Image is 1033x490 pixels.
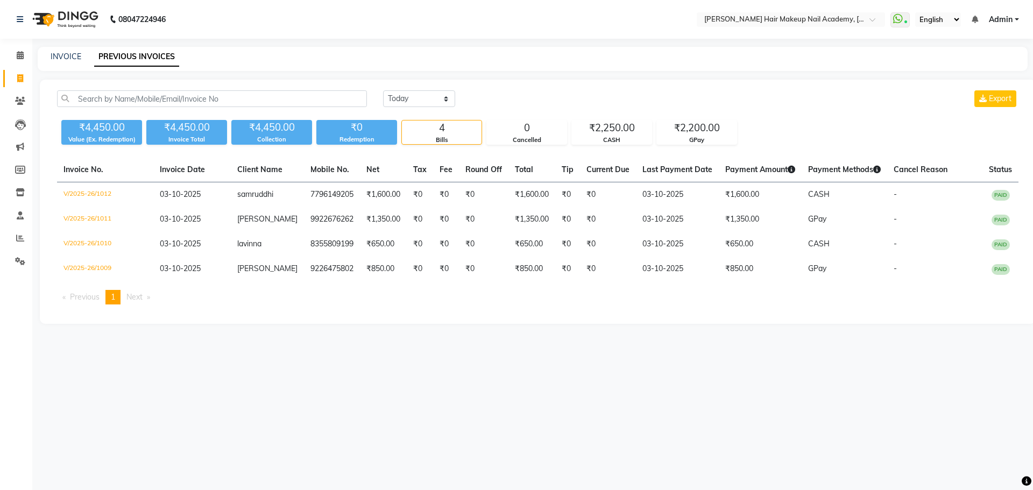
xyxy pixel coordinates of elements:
span: CASH [808,189,830,199]
td: ₹0 [580,232,636,257]
td: ₹650.00 [719,232,802,257]
td: ₹0 [555,182,580,208]
td: ₹0 [459,257,508,281]
div: Bills [402,136,482,145]
span: - [894,264,897,273]
div: 4 [402,120,482,136]
td: 03-10-2025 [636,232,719,257]
td: ₹0 [555,257,580,281]
td: V/2025-26/1012 [57,182,153,208]
td: ₹850.00 [360,257,407,281]
div: ₹0 [316,120,397,135]
span: 03-10-2025 [160,239,201,248]
span: Next [126,292,143,302]
span: Export [989,94,1011,103]
td: ₹0 [433,207,459,232]
td: ₹1,600.00 [719,182,802,208]
td: ₹1,350.00 [508,207,555,232]
td: ₹850.00 [508,257,555,281]
div: ₹4,450.00 [231,120,312,135]
div: Cancelled [487,136,567,145]
span: Payment Amount [725,165,795,174]
td: ₹0 [407,257,433,281]
span: Status [989,165,1012,174]
div: Value (Ex. Redemption) [61,135,142,144]
td: 7796149205 [304,182,360,208]
td: ₹650.00 [508,232,555,257]
span: 1 [111,292,115,302]
span: lavinna [237,239,261,248]
span: - [894,239,897,248]
span: Invoice No. [63,165,103,174]
div: GPay [657,136,737,145]
td: 03-10-2025 [636,257,719,281]
input: Search by Name/Mobile/Email/Invoice No [57,90,367,107]
td: V/2025-26/1010 [57,232,153,257]
span: 03-10-2025 [160,214,201,224]
span: Round Off [465,165,502,174]
td: ₹0 [407,182,433,208]
span: Client Name [237,165,282,174]
div: ₹2,250.00 [572,120,652,136]
span: Tax [413,165,427,174]
span: CASH [808,239,830,248]
td: ₹0 [459,232,508,257]
span: Invoice Date [160,165,205,174]
span: PAID [992,239,1010,250]
span: PAID [992,215,1010,225]
td: ₹0 [433,257,459,281]
div: 0 [487,120,567,136]
span: Fee [440,165,452,174]
span: samruddhi [237,189,273,199]
td: ₹1,350.00 [719,207,802,232]
a: INVOICE [51,52,81,61]
td: V/2025-26/1011 [57,207,153,232]
span: GPay [808,214,826,224]
span: GPay [808,264,826,273]
span: 03-10-2025 [160,264,201,273]
span: Last Payment Date [642,165,712,174]
div: Redemption [316,135,397,144]
td: ₹0 [407,207,433,232]
span: [PERSON_NAME] [237,264,298,273]
td: 9226475802 [304,257,360,281]
span: Total [515,165,533,174]
td: ₹1,600.00 [508,182,555,208]
img: logo [27,4,101,34]
span: Mobile No. [310,165,349,174]
span: Cancel Reason [894,165,947,174]
div: Invoice Total [146,135,227,144]
span: Net [366,165,379,174]
div: ₹4,450.00 [61,120,142,135]
td: V/2025-26/1009 [57,257,153,281]
td: ₹0 [407,232,433,257]
span: PAID [992,264,1010,275]
td: ₹0 [555,232,580,257]
nav: Pagination [57,290,1018,304]
td: 03-10-2025 [636,207,719,232]
div: ₹4,450.00 [146,120,227,135]
td: ₹0 [555,207,580,232]
td: ₹0 [580,257,636,281]
td: 9922676262 [304,207,360,232]
span: Current Due [586,165,629,174]
td: 8355809199 [304,232,360,257]
td: ₹0 [433,182,459,208]
td: ₹0 [580,182,636,208]
span: - [894,214,897,224]
td: ₹0 [580,207,636,232]
td: ₹650.00 [360,232,407,257]
div: Collection [231,135,312,144]
td: ₹0 [459,207,508,232]
td: ₹1,350.00 [360,207,407,232]
div: ₹2,200.00 [657,120,737,136]
td: ₹0 [459,182,508,208]
td: 03-10-2025 [636,182,719,208]
span: Previous [70,292,100,302]
td: ₹1,600.00 [360,182,407,208]
button: Export [974,90,1016,107]
span: - [894,189,897,199]
b: 08047224946 [118,4,166,34]
td: ₹850.00 [719,257,802,281]
span: 03-10-2025 [160,189,201,199]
